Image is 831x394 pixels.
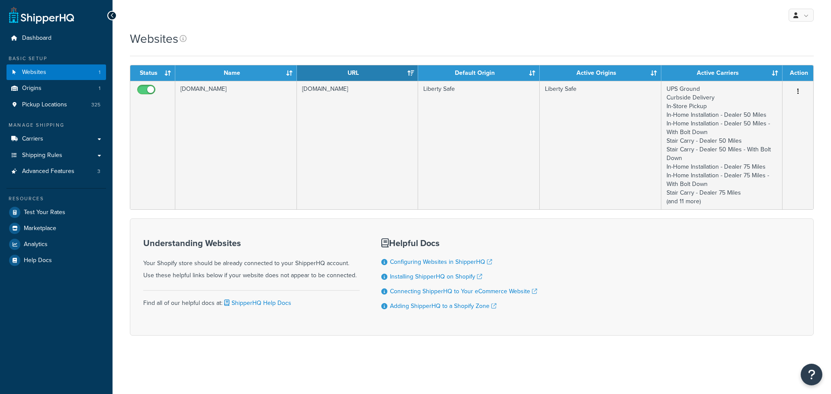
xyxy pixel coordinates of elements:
[390,272,482,281] a: Installing ShipperHQ on Shopify
[297,65,419,81] th: URL: activate to sort column ascending
[6,253,106,268] a: Help Docs
[6,163,106,179] a: Advanced Features 3
[390,257,492,266] a: Configuring Websites in ShipperHQ
[540,65,661,81] th: Active Origins: activate to sort column ascending
[91,101,100,109] span: 325
[418,65,540,81] th: Default Origin: activate to sort column ascending
[6,122,106,129] div: Manage Shipping
[801,364,822,385] button: Open Resource Center
[418,81,540,209] td: Liberty Safe
[6,30,106,46] a: Dashboard
[783,65,813,81] th: Action
[390,287,537,296] a: Connecting ShipperHQ to Your eCommerce Website
[9,6,74,24] a: ShipperHQ Home
[24,225,56,232] span: Marketplace
[6,64,106,80] a: Websites 1
[22,69,46,76] span: Websites
[22,135,43,143] span: Carriers
[6,64,106,80] li: Websites
[22,101,67,109] span: Pickup Locations
[540,81,661,209] td: Liberty Safe
[6,80,106,96] li: Origins
[143,290,360,309] div: Find all of our helpful docs at:
[143,238,360,248] h3: Understanding Websites
[143,238,360,282] div: Your Shopify store should be already connected to your ShipperHQ account. Use these helpful links...
[130,30,178,47] h1: Websites
[661,65,783,81] th: Active Carriers: activate to sort column ascending
[97,168,100,175] span: 3
[297,81,419,209] td: [DOMAIN_NAME]
[222,298,291,308] a: ShipperHQ Help Docs
[24,209,65,216] span: Test Your Rates
[381,238,537,248] h3: Helpful Docs
[22,35,52,42] span: Dashboard
[175,81,297,209] td: [DOMAIN_NAME]
[175,65,297,81] th: Name: activate to sort column ascending
[6,163,106,179] li: Advanced Features
[6,147,106,163] a: Shipping Rules
[130,65,175,81] th: Status: activate to sort column ascending
[6,221,106,236] a: Marketplace
[661,81,783,209] td: UPS Ground Curbside Delivery In-Store Pickup In-Home Installation - Dealer 50 Miles In-Home Insta...
[22,85,42,92] span: Origins
[6,55,106,62] div: Basic Setup
[6,195,106,202] div: Resources
[99,69,100,76] span: 1
[99,85,100,92] span: 1
[6,97,106,113] a: Pickup Locations 325
[6,205,106,220] a: Test Your Rates
[22,152,62,159] span: Shipping Rules
[6,131,106,147] a: Carriers
[6,237,106,252] a: Analytics
[6,80,106,96] a: Origins 1
[24,241,48,248] span: Analytics
[24,257,52,264] span: Help Docs
[22,168,74,175] span: Advanced Features
[390,301,496,311] a: Adding ShipperHQ to a Shopify Zone
[6,97,106,113] li: Pickup Locations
